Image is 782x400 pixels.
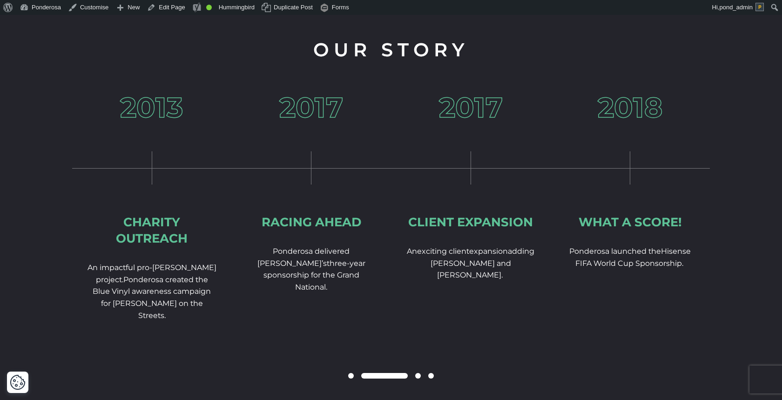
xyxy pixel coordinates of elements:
[120,94,183,122] h3: 2013
[407,247,412,256] span: A
[412,247,417,256] span: n
[101,299,203,320] span: for [PERSON_NAME] on the Streets.
[431,259,511,280] span: [PERSON_NAME] and [PERSON_NAME].
[408,214,533,231] div: Client expansion
[598,94,663,122] h3: 2018
[72,36,710,64] h2: Our Story
[257,259,327,268] span: [PERSON_NAME]’s
[340,247,350,256] span: ed
[88,263,216,284] span: An impactful pro-[PERSON_NAME] project.
[579,214,682,231] div: What a score!
[417,247,422,256] span: e
[262,214,361,231] div: Racing ahead
[569,247,637,256] span: Ponderosa launch
[719,4,753,11] span: pond_admin
[648,247,661,256] span: the
[273,247,340,256] span: Ponderosa deliver
[263,259,365,292] span: three-year sponsorship for the Grand National.
[508,247,534,256] span: adding
[422,247,447,256] span: xciting
[575,247,691,268] span: Hisense FIFA World Cup Sponsorship.
[469,247,508,256] span: expansion
[279,94,343,122] h3: 2017
[449,247,469,256] span: client
[206,5,212,10] div: Good
[10,374,26,390] img: Revisit consent button
[10,374,26,390] button: Cookie Settings
[93,275,211,296] span: Ponderosa created the Blue Vinyl awareness campaign
[637,247,647,256] span: ed
[439,94,503,122] h3: 2017
[87,214,217,247] div: Charity Outreach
